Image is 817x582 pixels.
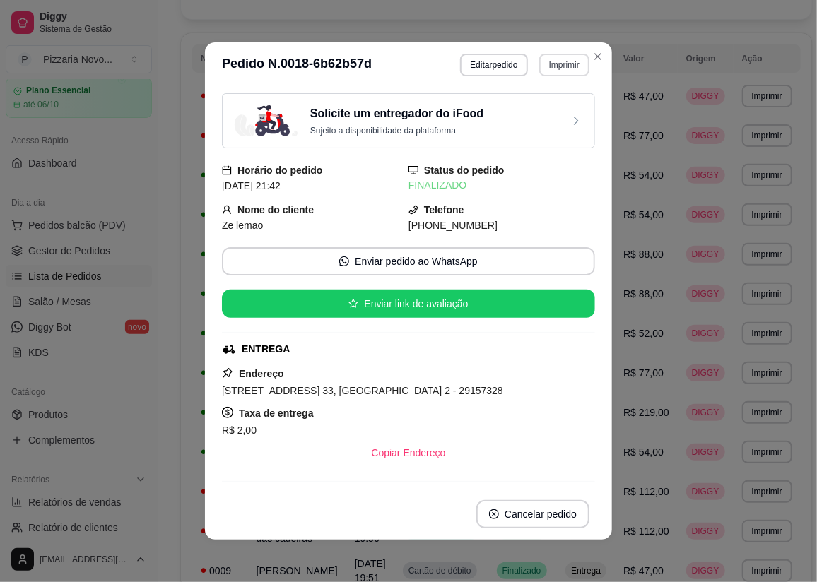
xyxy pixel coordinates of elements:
[222,424,257,436] span: R$ 2,00
[222,205,232,215] span: user
[476,500,589,528] button: close-circleCancelar pedido
[424,165,505,176] strong: Status do pedido
[348,299,358,309] span: star
[222,367,233,379] span: pushpin
[239,408,314,419] strong: Taxa de entrega
[222,290,595,318] button: starEnviar link de avaliação
[310,125,483,136] p: Sujeito a disponibilidade da plataforma
[408,178,595,193] div: FINALIZADO
[222,407,233,418] span: dollar
[222,385,503,396] span: [STREET_ADDRESS] 33, [GEOGRAPHIC_DATA] 2 - 29157328
[408,165,418,175] span: desktop
[222,247,595,275] button: whats-appEnviar pedido ao WhatsApp
[237,204,314,215] strong: Nome do cliente
[587,45,609,68] button: Close
[222,165,232,175] span: calendar
[408,205,418,215] span: phone
[239,368,284,379] strong: Endereço
[408,220,498,231] span: [PHONE_NUMBER]
[222,180,281,191] span: [DATE] 21:42
[539,54,589,76] button: Imprimir
[242,342,290,357] div: ENTREGA
[310,105,483,122] h3: Solicite um entregador do iFood
[489,509,499,519] span: close-circle
[237,165,323,176] strong: Horário do pedido
[339,256,349,266] span: whats-app
[222,54,372,76] h3: Pedido N. 0018-6b62b57d
[460,54,527,76] button: Editarpedido
[360,439,457,467] button: Copiar Endereço
[222,220,263,231] span: Ze lemao
[234,105,305,136] img: delivery-image
[424,204,464,215] strong: Telefone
